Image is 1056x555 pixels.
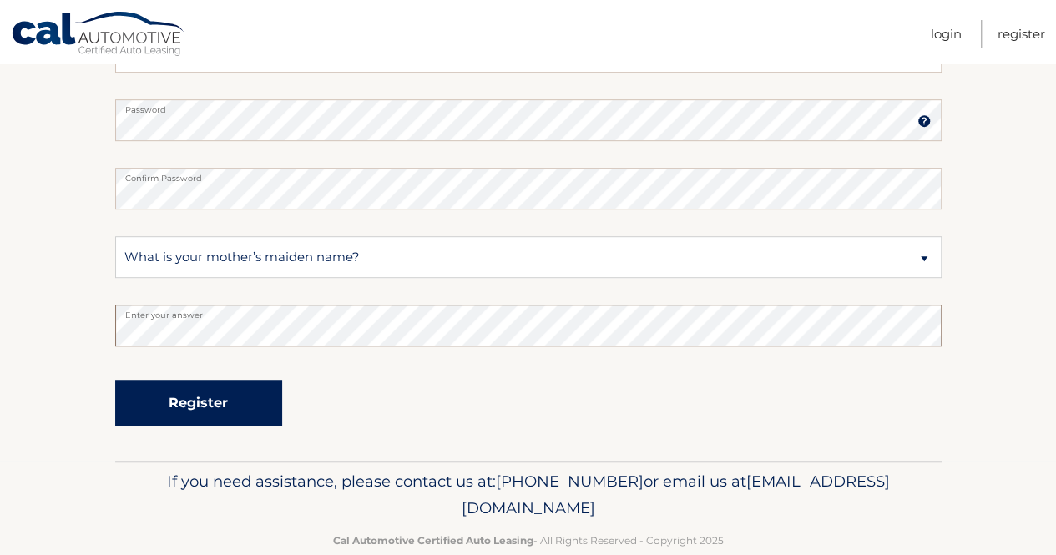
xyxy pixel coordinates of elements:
strong: Cal Automotive Certified Auto Leasing [333,534,533,547]
p: If you need assistance, please contact us at: or email us at [126,468,931,522]
a: Register [998,20,1045,48]
img: tooltip.svg [917,114,931,128]
a: Login [931,20,962,48]
label: Enter your answer [115,305,942,318]
p: - All Rights Reserved - Copyright 2025 [126,532,931,549]
label: Confirm Password [115,168,942,181]
button: Register [115,380,282,426]
span: [PHONE_NUMBER] [496,472,644,491]
a: Cal Automotive [11,11,186,59]
span: [EMAIL_ADDRESS][DOMAIN_NAME] [462,472,890,517]
label: Password [115,99,942,113]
